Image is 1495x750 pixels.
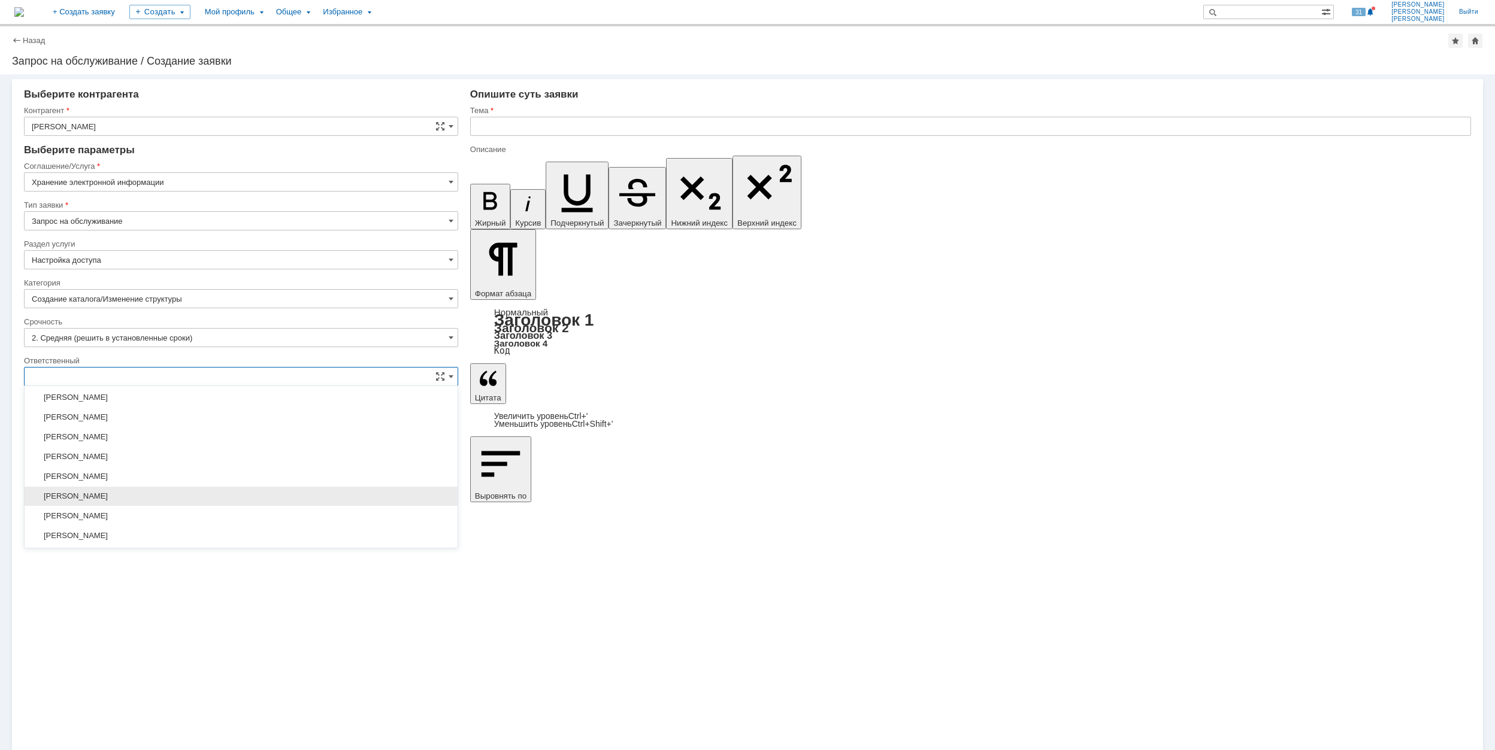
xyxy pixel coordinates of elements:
span: Нижний индекс [671,218,728,227]
button: Жирный [470,184,511,229]
a: Заголовок 1 [494,311,594,329]
span: [PERSON_NAME] [32,491,450,501]
span: [PERSON_NAME] [32,393,450,402]
span: Подчеркнутый [550,218,604,227]
span: Расширенный поиск [1321,5,1333,17]
span: [PERSON_NAME] [1391,1,1445,8]
div: Контрагент [24,107,456,114]
div: Тип заявки [24,201,456,209]
a: Перейти на домашнюю страницу [14,7,24,17]
span: Формат абзаца [475,289,531,298]
div: Сделать домашней страницей [1468,34,1482,48]
button: Зачеркнутый [609,167,666,229]
button: Подчеркнутый [546,162,609,229]
div: Описание [470,145,1469,153]
span: [PERSON_NAME] [32,452,450,461]
span: [PERSON_NAME] [1391,8,1445,16]
span: [PERSON_NAME] [32,412,450,422]
button: Курсив [510,189,546,229]
a: Код [494,345,510,356]
div: Категория [24,279,456,287]
a: Заголовок 4 [494,338,547,348]
div: Создать [129,5,190,19]
div: Запрос на обслуживание / Создание заявки [12,55,1483,67]
div: Ответственный [24,357,456,365]
span: Опишите суть заявки [470,89,579,100]
span: Ctrl+Shift+' [572,419,613,429]
span: [PERSON_NAME] [32,531,450,541]
span: Цитата [475,393,501,402]
span: Выберите контрагента [24,89,139,100]
button: Верхний индекс [733,156,801,229]
a: Increase [494,411,588,421]
span: Жирный [475,218,506,227]
div: Срочность [24,318,456,326]
button: Цитата [470,363,506,404]
span: [PERSON_NAME] [32,472,450,481]
a: Заголовок 2 [494,321,569,335]
a: Нормальный [494,307,548,317]
a: Заголовок 3 [494,330,552,341]
div: Раздел услуги [24,240,456,248]
img: logo [14,7,24,17]
div: Формат абзаца [470,308,1471,355]
span: Зачеркнутый [613,218,661,227]
span: Верхний индекс [737,218,797,227]
div: Соглашение/Услуга [24,162,456,170]
div: Тема [470,107,1469,114]
span: Выровнять по [475,491,526,500]
div: Цитата [470,412,1471,428]
div: Добавить в избранное [1448,34,1463,48]
button: Выровнять по [470,436,531,502]
span: Курсив [515,218,541,227]
button: Формат абзаца [470,229,536,300]
span: Ctrl+' [568,411,588,421]
span: [PERSON_NAME] [32,511,450,521]
span: Сложная форма [435,122,445,131]
span: 31 [1352,8,1366,16]
a: Назад [23,36,45,45]
button: Нижний индекс [666,158,733,229]
span: [PERSON_NAME] [32,432,450,442]
span: Сложная форма [435,372,445,381]
span: Выберите параметры [24,144,135,156]
a: Decrease [494,419,613,429]
span: [PERSON_NAME] [1391,16,1445,23]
